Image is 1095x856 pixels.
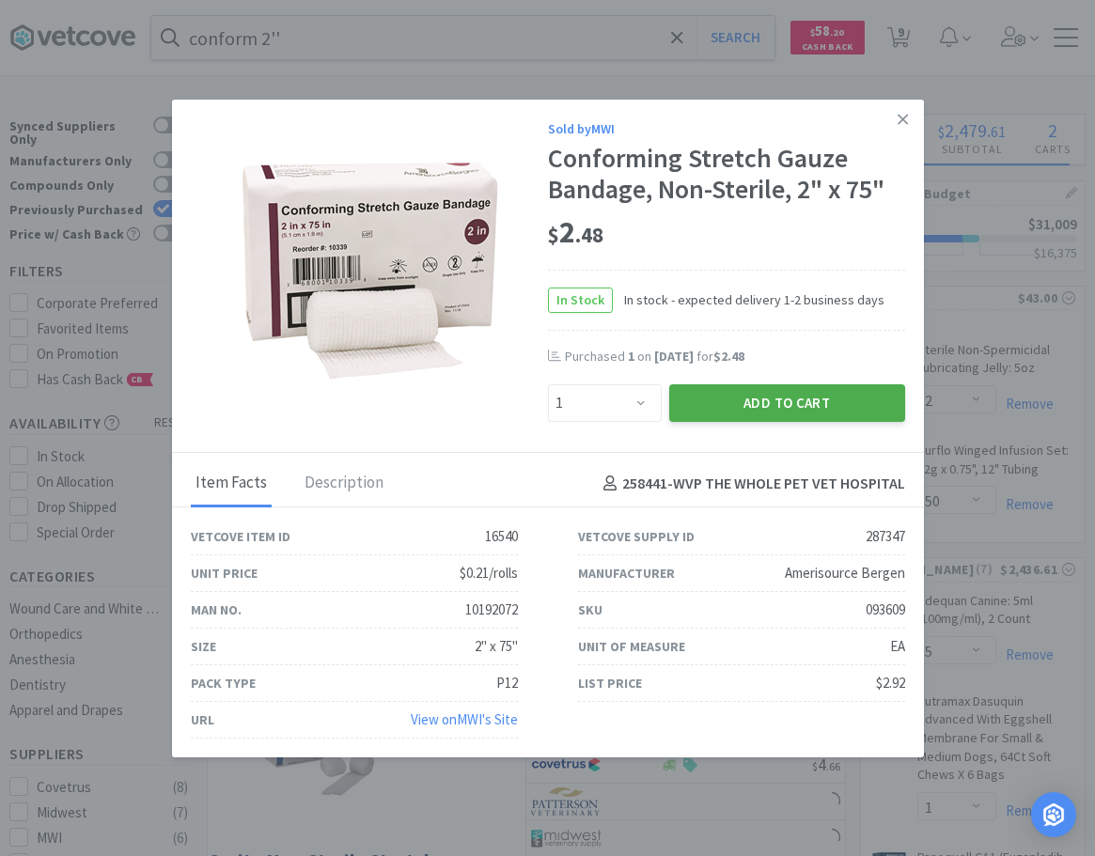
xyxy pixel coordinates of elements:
[575,222,603,248] span: . 48
[191,709,214,730] div: URL
[596,472,905,496] h4: 258441 - WVP THE WHOLE PET VET HOSPITAL
[191,460,272,507] div: Item Facts
[876,672,905,694] div: $2.92
[669,384,905,422] button: Add to Cart
[578,563,675,584] div: Manufacturer
[785,562,905,584] div: Amerisource Bergen
[866,525,905,548] div: 287347
[1031,792,1076,837] div: Open Intercom Messenger
[191,673,256,693] div: Pack Type
[548,118,905,139] div: Sold by MWI
[628,348,634,365] span: 1
[548,143,905,206] div: Conforming Stretch Gauze Bandage, Non-Sterile, 2" x 75"
[191,636,216,657] div: Size
[565,348,905,366] div: Purchased on for
[460,562,518,584] div: $0.21/rolls
[866,599,905,621] div: 093609
[411,710,518,728] a: View onMWI's Site
[475,635,518,658] div: 2" x 75"
[654,348,694,365] span: [DATE]
[578,526,695,547] div: Vetcove Supply ID
[548,213,603,251] span: 2
[890,635,905,658] div: EA
[300,460,388,507] div: Description
[578,673,642,693] div: List Price
[613,289,884,310] span: In stock - expected delivery 1-2 business days
[465,599,518,621] div: 10192072
[191,563,258,584] div: Unit Price
[713,348,744,365] span: $2.48
[549,288,612,312] span: In Stock
[228,150,510,390] img: 374d48df5608478e841937048431cf73_287347.png
[578,636,685,657] div: Unit of Measure
[578,599,602,620] div: SKU
[485,525,518,548] div: 16540
[548,222,559,248] span: $
[496,672,518,694] div: P12
[191,599,242,620] div: Man No.
[191,526,290,547] div: Vetcove Item ID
